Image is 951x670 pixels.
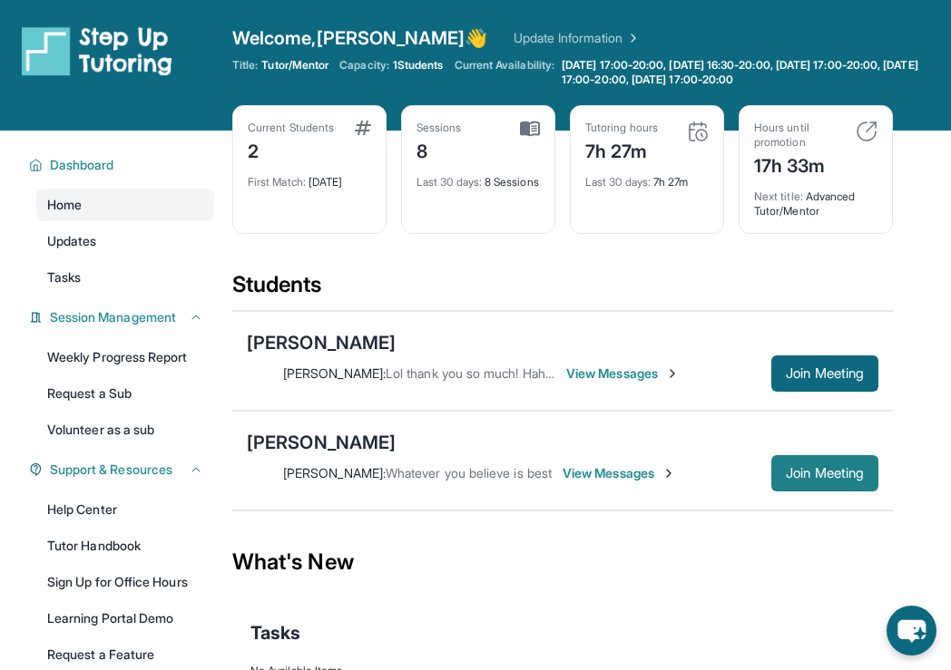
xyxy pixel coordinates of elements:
div: [PERSON_NAME] [247,430,396,455]
span: Tutor/Mentor [261,58,328,73]
a: Tasks [36,261,214,294]
span: Capacity: [339,58,389,73]
a: Tutor Handbook [36,529,214,562]
span: Whatever you believe is best [386,465,552,481]
span: Last 30 days : [417,175,482,189]
div: Students [232,270,893,310]
div: Tutoring hours [585,121,658,135]
a: Help Center [36,493,214,526]
div: 17h 33m [754,150,845,179]
img: Chevron Right [623,29,641,47]
span: Dashboard [50,156,114,174]
a: Home [36,189,214,221]
div: [PERSON_NAME] [247,330,396,355]
button: chat-button [887,606,936,655]
div: Current Students [248,121,334,135]
a: Weekly Progress Report [36,341,214,374]
span: Current Availability: [455,58,554,87]
span: Home [47,196,82,214]
a: Sign Up for Office Hours [36,566,214,598]
span: Join Meeting [786,368,864,379]
img: card [687,121,709,142]
span: Support & Resources [50,461,172,479]
span: Tasks [250,620,300,646]
div: 7h 27m [585,135,658,164]
img: logo [22,25,172,76]
div: What's New [232,522,893,602]
a: [DATE] 17:00-20:00, [DATE] 16:30-20:00, [DATE] 17:00-20:00, [DATE] 17:00-20:00, [DATE] 17:00-20:00 [558,58,951,87]
div: 8 Sessions [417,164,540,189]
span: Title: [232,58,258,73]
span: Last 30 days : [585,175,651,189]
span: View Messages [566,364,680,383]
span: First Match : [248,175,306,189]
button: Join Meeting [771,355,878,392]
img: Chevron-Right [665,366,680,381]
div: 2 [248,135,334,164]
span: [DATE] 17:00-20:00, [DATE] 16:30-20:00, [DATE] 17:00-20:00, [DATE] 17:00-20:00, [DATE] 17:00-20:00 [562,58,947,87]
a: Request a Sub [36,377,214,410]
img: Chevron-Right [662,466,676,481]
div: Sessions [417,121,462,135]
span: 1 Students [393,58,444,73]
span: Join Meeting [786,468,864,479]
div: Advanced Tutor/Mentor [754,179,877,218]
button: Support & Resources [43,461,203,479]
button: Dashboard [43,156,203,174]
div: 8 [417,135,462,164]
img: card [355,121,371,135]
a: Update Information [514,29,641,47]
a: Updates [36,225,214,257]
button: Session Management [43,308,203,326]
img: card [856,121,877,142]
span: Welcome, [PERSON_NAME] 👋 [232,25,488,51]
span: Next title : [754,189,803,203]
a: Learning Portal Demo [36,602,214,635]
span: View Messages [563,464,676,482]
span: Session Management [50,308,176,326]
span: [PERSON_NAME] : [283,465,386,481]
img: card [520,121,540,137]
button: Join Meeting [771,455,878,491]
span: Lol thank you so much! Haha he'll be fine. He usually has too much energy after practice lol [386,365,907,381]
span: [PERSON_NAME] : [283,365,386,381]
div: 7h 27m [585,164,709,189]
div: Hours until promotion [754,121,845,150]
span: Tasks [47,268,81,286]
div: [DATE] [248,164,371,189]
span: Updates [47,232,97,250]
a: Volunteer as a sub [36,413,214,446]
